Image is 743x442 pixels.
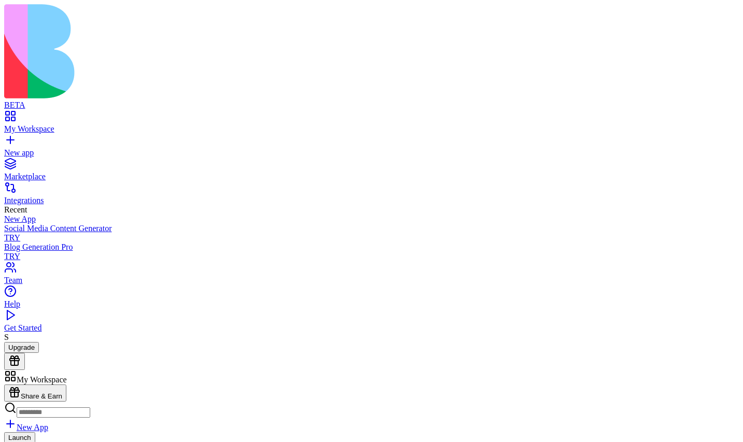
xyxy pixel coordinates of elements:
div: Team [4,276,739,285]
a: BETA [4,91,739,110]
a: Blog Generation ProTRY [4,243,739,261]
a: My Workspace [4,115,739,134]
a: Team [4,266,739,285]
span: My Workspace [17,375,67,384]
div: New app [4,148,739,158]
span: Share & Earn [21,392,62,400]
button: Share & Earn [4,384,66,402]
a: Get Started [4,314,739,333]
div: TRY [4,233,739,243]
div: Integrations [4,196,739,205]
a: Social Media Content GeneratorTRY [4,224,739,243]
div: Get Started [4,323,739,333]
div: Help [4,300,739,309]
div: My Workspace [4,124,739,134]
span: S [4,333,9,341]
span: Recent [4,205,27,214]
div: Marketplace [4,172,739,181]
a: New app [4,139,739,158]
button: Upgrade [4,342,39,353]
a: Marketplace [4,163,739,181]
div: Blog Generation Pro [4,243,739,252]
div: BETA [4,101,739,110]
div: Social Media Content Generator [4,224,739,233]
img: logo [4,4,421,98]
a: Help [4,290,739,309]
a: Upgrade [4,343,39,351]
a: New App [4,215,739,224]
a: New App [4,423,48,432]
div: TRY [4,252,739,261]
a: Integrations [4,187,739,205]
